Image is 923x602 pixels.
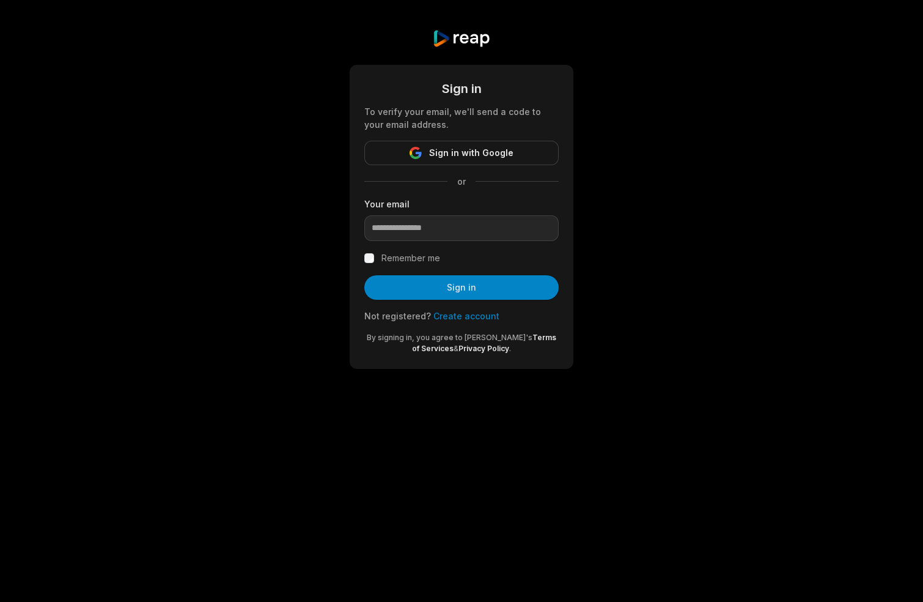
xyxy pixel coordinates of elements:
[447,175,476,188] span: or
[432,29,490,48] img: reap
[364,275,559,300] button: Sign in
[509,344,511,353] span: .
[364,198,559,210] label: Your email
[381,251,440,266] label: Remember me
[429,146,513,160] span: Sign in with Google
[412,333,556,353] a: Terms of Services
[458,344,509,353] a: Privacy Policy
[364,105,559,131] div: To verify your email, we'll send a code to your email address.
[433,311,499,321] a: Create account
[364,311,431,321] span: Not registered?
[454,344,458,353] span: &
[367,333,532,342] span: By signing in, you agree to [PERSON_NAME]'s
[364,141,559,165] button: Sign in with Google
[364,80,559,98] div: Sign in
